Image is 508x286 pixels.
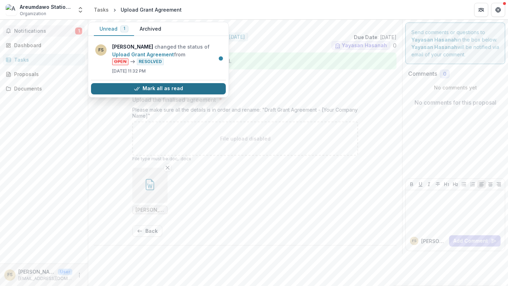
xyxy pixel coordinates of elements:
[112,51,174,57] a: Upload Grant Agreement
[94,6,109,13] div: Tasks
[3,39,85,51] a: Dashboard
[3,25,85,37] button: Notifications1
[18,268,55,275] p: [PERSON_NAME]
[354,33,397,41] p: : [DATE]
[163,163,172,172] button: Remove File
[7,273,13,277] div: FEDRICK DING SAKAI
[408,84,502,91] p: No comments yet
[58,269,72,275] p: User
[132,95,216,104] p: Upload the finalised agreement
[491,3,505,17] button: Get Help
[220,135,271,142] p: File upload disabled
[123,26,125,31] span: 1
[3,54,85,66] a: Tasks
[474,3,488,17] button: Partners
[421,237,446,245] p: [PERSON_NAME]
[14,42,79,49] div: Dashboard
[94,25,397,33] p: Areumdawo Station - 2025 - HSEF2025 - SDEC
[134,22,167,36] button: Archived
[94,52,397,69] div: Task is completed! No further action needed.
[416,180,425,188] button: Underline
[14,85,79,92] div: Documents
[14,28,75,34] span: Notifications
[94,22,134,36] button: Unread
[91,83,226,94] button: Mark all as read
[75,3,85,17] button: Open entity switcher
[408,70,437,77] h2: Comments
[451,180,460,188] button: Heading 2
[20,11,46,17] span: Organization
[442,180,451,188] button: Heading 1
[132,168,168,214] div: Remove File[PERSON_NAME] DRAFT-HSEF Grant Agreement Cat I.docx
[75,271,84,279] button: More
[468,180,477,188] button: Ordered List
[407,180,416,188] button: Bold
[3,83,85,94] a: Documents
[411,37,457,43] strong: Yayasan Hasanah
[112,43,222,65] p: changed the status of from
[132,156,358,162] p: File type must be .doc, .docx
[121,6,182,13] div: Upload Grant Agreement
[3,68,85,80] a: Proposals
[354,34,377,40] strong: Due Date
[99,72,391,80] p: : [PERSON_NAME] from Yayasan Hasanah
[495,180,503,188] button: Align Right
[411,44,457,50] strong: Yayasan Hasanah
[342,43,387,49] span: Yayasan Hasanah
[132,107,358,122] div: Please make sure all the details is in order and rename: "Draft Grant Agreement - [Your Company N...
[486,180,495,188] button: Align Center
[20,3,73,11] div: Areumdawo Station Enterprise
[14,70,79,78] div: Proposals
[443,71,446,77] span: 0
[460,180,468,188] button: Bullet List
[14,56,79,63] div: Tasks
[91,5,185,15] nav: breadcrumb
[425,180,433,188] button: Italicize
[405,23,505,64] div: Send comments or questions to in the box below. will be notified via email of your comment.
[415,98,496,107] p: No comments for this proposal
[477,180,486,188] button: Align Left
[412,239,416,243] div: FEDRICK DING SAKAI
[135,207,164,213] span: [PERSON_NAME] DRAFT-HSEF Grant Agreement Cat I.docx
[434,180,442,188] button: Strike
[6,4,17,15] img: Areumdawo Station Enterprise
[332,41,397,50] ul: 0
[91,5,111,15] a: Tasks
[132,225,162,237] button: Back
[449,235,501,247] button: Add Comment
[18,275,72,282] p: [EMAIL_ADDRESS][DOMAIN_NAME]
[75,27,82,35] span: 1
